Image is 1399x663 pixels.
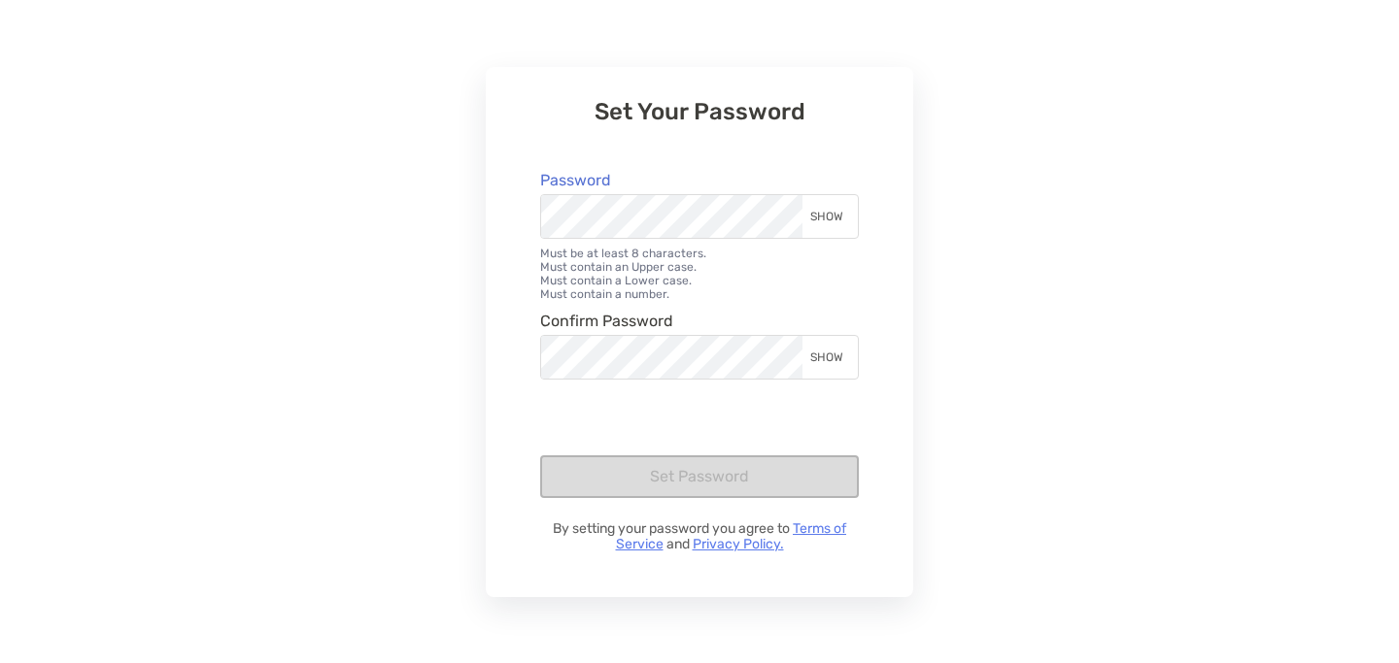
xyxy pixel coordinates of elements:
[540,98,859,125] h3: Set Your Password
[802,195,858,238] div: SHOW
[693,536,784,552] a: Privacy Policy.
[540,172,611,188] label: Password
[802,336,858,379] div: SHOW
[540,247,859,260] li: Must be at least 8 characters.
[540,260,859,274] li: Must contain an Upper case.
[616,520,847,552] a: Terms of Service
[540,274,859,287] li: Must contain a Lower case.
[540,313,673,329] label: Confirm Password
[540,521,859,552] p: By setting your password you agree to and
[540,287,859,301] li: Must contain a number.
